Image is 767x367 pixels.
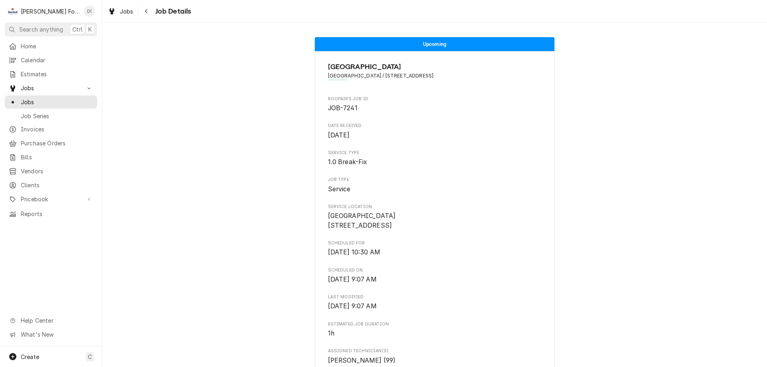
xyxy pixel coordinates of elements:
span: Name [328,61,542,72]
a: Clients [5,179,97,192]
span: Scheduled For [328,240,542,246]
div: Derek Testa (81)'s Avatar [84,6,95,17]
span: Service Type [328,157,542,167]
span: [PERSON_NAME] (99) [328,357,396,364]
span: Job Details [153,6,191,17]
a: Bills [5,151,97,164]
a: Job Series [5,109,97,123]
span: Roopairs Job ID [328,103,542,113]
a: Invoices [5,123,97,136]
span: Roopairs Job ID [328,96,542,102]
span: Home [21,42,93,50]
span: [DATE] 9:07 AM [328,276,377,283]
span: Last Modified [328,294,542,300]
span: C [88,353,92,361]
div: Date Received [328,123,542,140]
span: Scheduled On [328,267,542,274]
a: Go to Help Center [5,314,97,327]
span: 1h [328,329,334,337]
div: Last Modified [328,294,542,311]
span: Jobs [21,84,81,92]
span: Calendar [21,56,93,64]
span: Service Location [328,211,542,230]
a: Go to Pricebook [5,192,97,206]
a: Home [5,40,97,53]
div: Service Location [328,204,542,230]
div: [PERSON_NAME] Food Equipment Service [21,7,79,16]
span: K [88,25,92,34]
a: Go to Jobs [5,81,97,95]
div: Client Information [328,61,542,86]
span: Scheduled On [328,275,542,284]
div: Roopairs Job ID [328,96,542,113]
span: Estimated Job Duration [328,321,542,327]
span: Bills [21,153,93,161]
span: Address [328,72,542,79]
span: Assigned Technician(s) [328,356,542,365]
span: Date Received [328,131,542,140]
span: Upcoming [423,42,446,47]
span: Jobs [120,7,133,16]
a: Jobs [105,5,137,18]
span: [DATE] [328,131,350,139]
div: Scheduled For [328,240,542,257]
span: What's New [21,330,92,339]
span: Jobs [21,98,93,106]
span: Reports [21,210,93,218]
div: M [7,6,18,17]
div: Job Type [328,177,542,194]
a: Calendar [5,54,97,67]
span: Job Series [21,112,93,120]
span: JOB-7241 [328,104,358,112]
span: 1.0 Break-Fix [328,158,368,166]
span: Ctrl [72,25,83,34]
span: Service [328,185,351,193]
a: Vendors [5,165,97,178]
a: Go to What's New [5,328,97,341]
span: Last Modified [328,302,542,311]
span: Invoices [21,125,93,133]
button: Navigate back [140,5,153,18]
span: Scheduled For [328,248,542,257]
a: Jobs [5,95,97,109]
span: [GEOGRAPHIC_DATA] [STREET_ADDRESS] [328,212,396,229]
div: Estimated Job Duration [328,321,542,338]
button: Search anythingCtrlK [5,22,97,36]
div: D( [84,6,95,17]
div: Service Type [328,150,542,167]
a: Purchase Orders [5,137,97,150]
span: Assigned Technician(s) [328,348,542,354]
span: Estimated Job Duration [328,329,542,338]
span: Clients [21,181,93,189]
span: [DATE] 10:30 AM [328,248,380,256]
div: Assigned Technician(s) [328,348,542,365]
span: Pricebook [21,195,81,203]
span: Service Location [328,204,542,210]
span: Service Type [328,150,542,156]
span: [DATE] 9:07 AM [328,302,377,310]
span: Search anything [19,25,63,34]
span: Job Type [328,177,542,183]
span: Create [21,353,39,360]
span: Job Type [328,184,542,194]
a: Estimates [5,67,97,81]
a: Reports [5,207,97,220]
span: Help Center [21,316,92,325]
div: Scheduled On [328,267,542,284]
span: Purchase Orders [21,139,93,147]
div: Marshall Food Equipment Service's Avatar [7,6,18,17]
span: Date Received [328,123,542,129]
span: Estimates [21,70,93,78]
div: Status [315,37,554,51]
span: Vendors [21,167,93,175]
